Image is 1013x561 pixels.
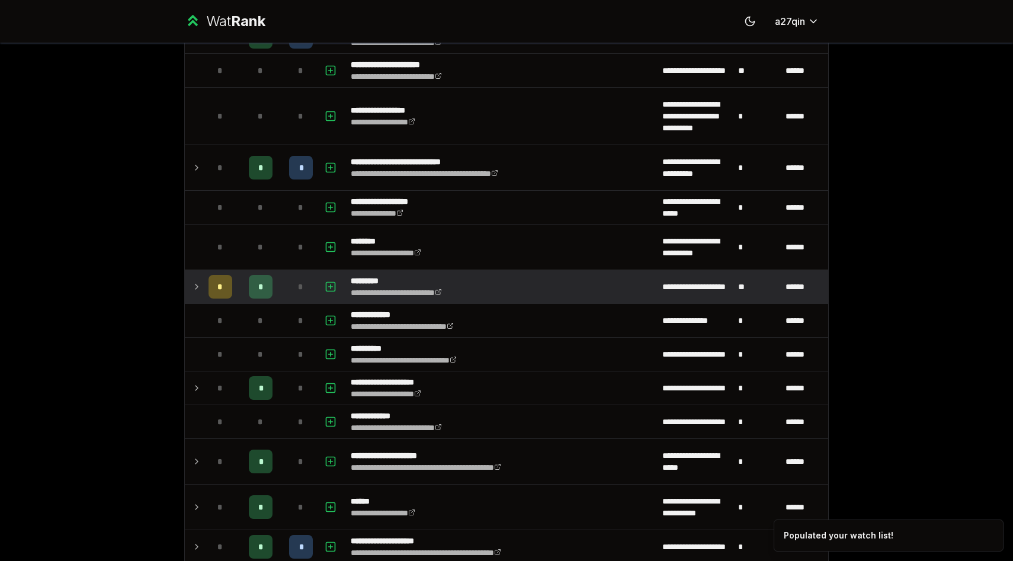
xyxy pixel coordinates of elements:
span: Rank [231,12,265,30]
span: a27qin [775,14,805,28]
button: a27qin [765,11,829,32]
div: Wat [206,12,265,31]
div: Populated your watch list! [784,530,893,541]
a: WatRank [184,12,265,31]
